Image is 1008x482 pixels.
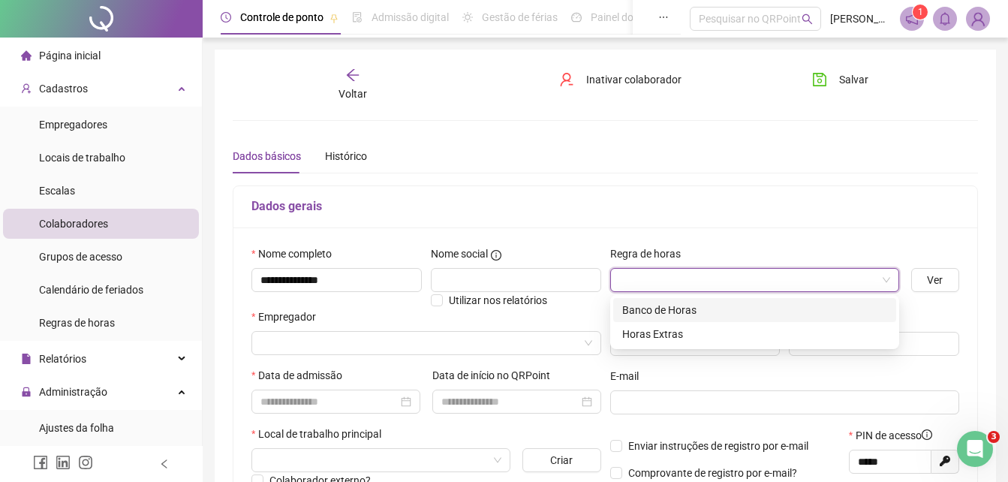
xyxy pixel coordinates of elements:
span: file [21,354,32,364]
label: Data de admissão [251,367,352,384]
div: Dados básicos [233,148,301,164]
span: lock [21,387,32,397]
span: search [802,14,813,25]
iframe: Intercom live chat [957,431,993,467]
span: Calendário de feriados [39,284,143,296]
label: Nome completo [251,246,342,262]
div: Histórico [325,148,367,164]
span: dashboard [571,12,582,23]
span: Painel do DP [591,11,649,23]
span: info-circle [922,429,932,440]
span: Inativar colaborador [586,71,682,88]
label: Empregador [251,309,326,325]
sup: 1 [913,5,928,20]
span: Cadastros [39,83,88,95]
span: [PERSON_NAME] acai [830,11,891,27]
span: ellipsis [658,12,669,23]
span: Gestão de férias [482,11,558,23]
span: facebook [33,455,48,470]
span: PIN de acesso [856,427,932,444]
div: Banco de Horas [613,298,896,322]
div: Banco de Horas [622,302,887,318]
span: info-circle [491,250,501,261]
span: 1 [918,7,923,17]
span: Escalas [39,185,75,197]
span: arrow-left [345,68,360,83]
span: sun [462,12,473,23]
span: Nome social [431,246,488,262]
span: Voltar [339,88,367,100]
span: home [21,50,32,61]
span: Criar [550,452,573,468]
span: instagram [78,455,93,470]
div: Horas Extras [613,322,896,346]
span: left [159,459,170,469]
span: Ver [927,272,943,288]
span: Utilizar nos relatórios [449,294,547,306]
label: Local de trabalho principal [251,426,391,442]
span: clock-circle [221,12,231,23]
span: linkedin [56,455,71,470]
span: Colaboradores [39,218,108,230]
span: Locais de trabalho [39,152,125,164]
span: notification [905,12,919,26]
button: Inativar colaborador [548,68,693,92]
span: Admissão digital [372,11,449,23]
span: Controle de ponto [240,11,323,23]
span: Enviar instruções de registro por e-mail [628,440,808,452]
button: Salvar [801,68,880,92]
span: bell [938,12,952,26]
span: Empregadores [39,119,107,131]
span: 3 [988,431,1000,443]
span: user-delete [559,72,574,87]
span: user-add [21,83,32,94]
button: Ver [911,268,959,292]
span: Ajustes da folha [39,422,114,434]
img: 73191 [967,8,989,30]
span: Relatórios [39,353,86,365]
label: E-mail [610,368,648,384]
label: Regra de horas [610,246,691,262]
span: save [812,72,827,87]
span: Administração [39,386,107,398]
span: Grupos de acesso [39,251,122,263]
label: Data de início no QRPoint [432,367,560,384]
span: Regras de horas [39,317,115,329]
div: Horas Extras [622,326,887,342]
span: Página inicial [39,50,101,62]
span: Salvar [839,71,868,88]
h5: Dados gerais [251,197,959,215]
span: Comprovante de registro por e-mail? [628,467,797,479]
span: pushpin [329,14,339,23]
button: Criar [522,448,600,472]
span: file-done [352,12,363,23]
